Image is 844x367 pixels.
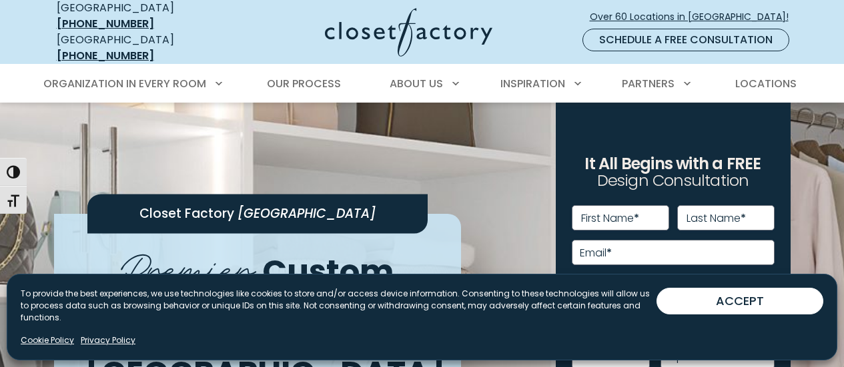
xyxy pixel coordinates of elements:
[121,235,255,296] span: Premier
[687,213,746,224] label: Last Name
[500,76,565,91] span: Inspiration
[43,76,206,91] span: Organization in Every Room
[622,76,675,91] span: Partners
[390,76,443,91] span: About Us
[657,288,823,314] button: ACCEPT
[57,16,154,31] a: [PHONE_NUMBER]
[81,334,135,346] a: Privacy Policy
[589,5,800,29] a: Over 60 Locations in [GEOGRAPHIC_DATA]!
[21,288,657,324] p: To provide the best experiences, we use technologies like cookies to store and/or access device i...
[580,248,612,258] label: Email
[57,32,220,64] div: [GEOGRAPHIC_DATA]
[267,76,341,91] span: Our Process
[584,153,761,175] span: It All Begins with a FREE
[325,8,492,57] img: Closet Factory Logo
[238,204,376,222] span: [GEOGRAPHIC_DATA]
[139,204,234,222] span: Closet Factory
[735,76,797,91] span: Locations
[34,65,811,103] nav: Primary Menu
[57,48,154,63] a: [PHONE_NUMBER]
[582,29,789,51] a: Schedule a Free Consultation
[597,170,749,192] span: Design Consultation
[590,10,799,24] span: Over 60 Locations in [GEOGRAPHIC_DATA]!
[21,334,74,346] a: Cookie Policy
[581,213,639,224] label: First Name
[669,352,721,362] label: Zip Code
